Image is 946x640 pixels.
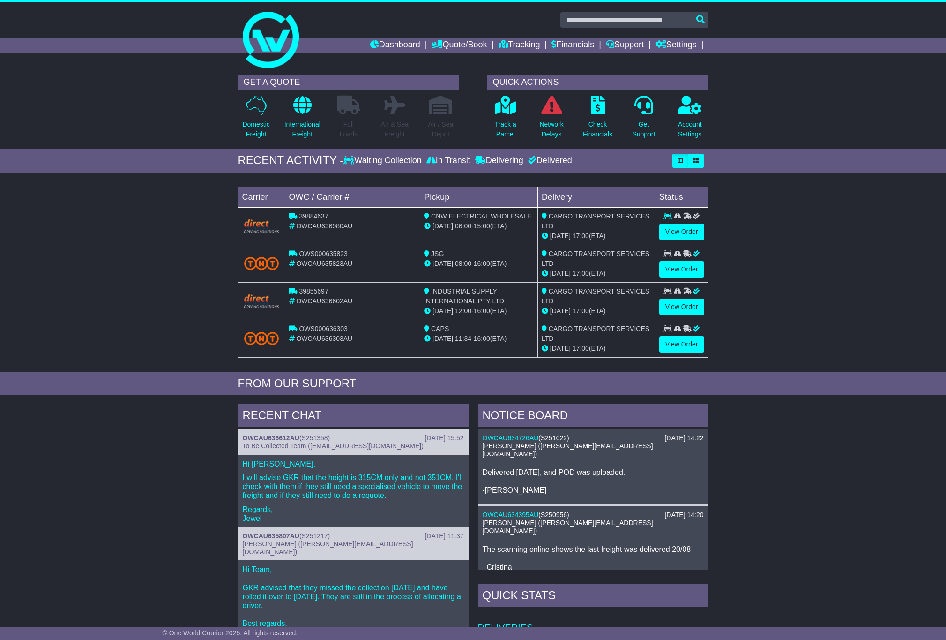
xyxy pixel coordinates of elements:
[499,38,540,53] a: Tracking
[424,287,504,305] span: INDUSTRIAL SUPPLY INTERNATIONAL PTY LTD
[494,95,517,144] a: Track aParcel
[483,442,653,458] span: [PERSON_NAME] ([PERSON_NAME][EMAIL_ADDRESS][DOMAIN_NAME])
[542,287,649,305] span: CARGO TRANSPORT SERVICES LTD
[244,219,279,233] img: Direct.png
[455,335,471,342] span: 11:34
[483,434,539,442] a: OWCAU634726AU
[606,38,644,53] a: Support
[238,377,708,391] div: FROM OUR SUPPORT
[474,260,490,267] span: 16:00
[659,224,704,240] a: View Order
[431,250,444,257] span: JSG
[381,120,409,139] p: Air & Sea Freight
[299,250,348,257] span: OWS000635823
[474,307,490,315] span: 16:00
[299,287,328,295] span: 39855697
[238,154,344,167] div: RECENT ACTIVITY -
[432,260,453,267] span: [DATE]
[483,511,704,519] div: ( )
[573,345,589,352] span: 17:00
[243,565,464,637] p: Hi Team, GKR advised that they missed the collection [DATE] and have rolled it over to [DATE]. Th...
[542,344,651,354] div: (ETA)
[483,545,704,572] p: The scanning online shows the last freight was delivered 20/08 _Cristina
[483,519,653,535] span: [PERSON_NAME] ([PERSON_NAME][EMAIL_ADDRESS][DOMAIN_NAME])
[244,332,279,345] img: TNT_Domestic.png
[487,75,708,90] div: QUICK ACTIONS
[243,532,299,540] a: OWCAU635807AU
[242,95,270,144] a: DomesticFreight
[337,120,360,139] p: Full Loads
[664,511,703,519] div: [DATE] 14:20
[542,269,651,279] div: (ETA)
[238,404,469,429] div: RECENT CHAT
[296,260,352,267] span: OWCAU635823AU
[664,434,703,442] div: [DATE] 14:22
[551,38,594,53] a: Financials
[542,250,649,267] span: CARGO TRANSPORT SERVICES LTD
[424,259,534,269] div: - (ETA)
[455,260,471,267] span: 08:00
[243,434,464,442] div: ( )
[243,434,299,442] a: OWCAU636612AU
[432,222,453,230] span: [DATE]
[632,120,655,139] p: Get Support
[537,187,655,207] td: Delivery
[573,307,589,315] span: 17:00
[483,511,539,519] a: OWCAU634395AU
[296,222,352,230] span: OWCAU636980AU
[583,120,612,139] p: Check Financials
[539,95,564,144] a: NetworkDelays
[542,306,651,316] div: (ETA)
[370,38,420,53] a: Dashboard
[244,294,279,308] img: Direct.png
[284,120,320,139] p: International Freight
[243,505,464,523] p: Regards, Jewel
[483,434,704,442] div: ( )
[243,473,464,500] p: I will advise GKR that the height is 315CM only and not 351CM. I'll check with them if they still...
[659,336,704,353] a: View Order
[478,404,708,429] div: NOTICE BOARD
[526,156,572,166] div: Delivered
[542,325,649,342] span: CARGO TRANSPORT SERVICES LTD
[659,299,704,315] a: View Order
[431,325,449,332] span: CAPS
[243,532,464,540] div: ( )
[243,540,413,556] span: [PERSON_NAME] ([PERSON_NAME][EMAIL_ADDRESS][DOMAIN_NAME])
[425,532,463,540] div: [DATE] 11:37
[424,306,534,316] div: - (ETA)
[243,442,424,450] span: To Be Collected Team ([EMAIL_ADDRESS][DOMAIN_NAME])
[550,270,571,277] span: [DATE]
[550,232,571,240] span: [DATE]
[285,187,420,207] td: OWC / Carrier #
[424,334,534,344] div: - (ETA)
[424,156,473,166] div: In Transit
[432,307,453,315] span: [DATE]
[299,212,328,220] span: 39884637
[238,187,285,207] td: Carrier
[541,511,567,519] span: S250956
[302,434,328,442] span: S251358
[474,335,490,342] span: 16:00
[550,345,571,352] span: [DATE]
[678,120,702,139] p: Account Settings
[632,95,655,144] a: GetSupport
[420,187,538,207] td: Pickup
[573,232,589,240] span: 17:00
[659,261,704,278] a: View Order
[302,532,328,540] span: S251217
[655,187,708,207] td: Status
[428,120,454,139] p: Air / Sea Depot
[495,120,516,139] p: Track a Parcel
[238,75,459,90] div: GET A QUOTE
[244,257,279,270] img: TNT_Domestic.png
[573,270,589,277] span: 17:00
[542,231,651,241] div: (ETA)
[478,610,708,633] td: Deliveries
[243,459,464,468] p: Hi [PERSON_NAME],
[299,325,348,332] span: OWS000636303
[425,434,463,442] div: [DATE] 15:52
[550,307,571,315] span: [DATE]
[474,222,490,230] span: 15:00
[542,212,649,230] span: CARGO TRANSPORT SERVICES LTD
[242,120,269,139] p: Domestic Freight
